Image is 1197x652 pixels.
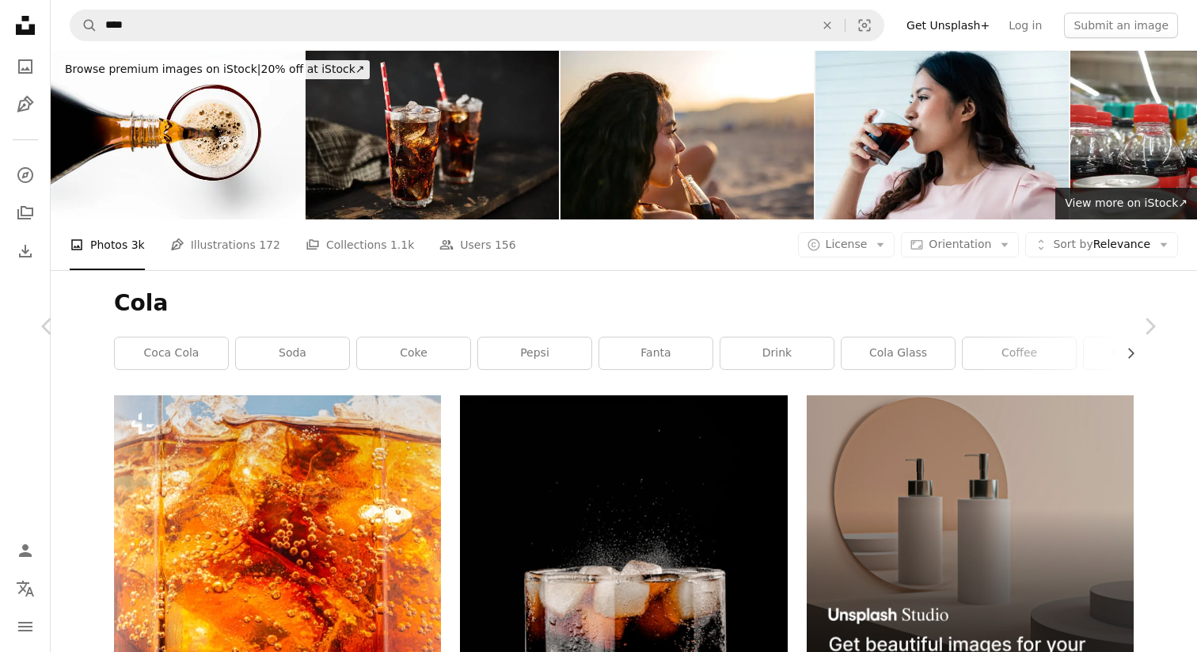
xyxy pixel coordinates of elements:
a: Browse premium images on iStock|20% off at iStock↗ [51,51,379,89]
a: Users 156 [439,219,515,270]
span: Orientation [929,238,991,250]
button: Search Unsplash [70,10,97,40]
a: pepsi [478,337,591,369]
button: Orientation [901,232,1019,257]
span: License [826,238,868,250]
a: cola glass [842,337,955,369]
a: Illustrations 172 [170,219,280,270]
a: drink [720,337,834,369]
span: 20% off at iStock ↗ [65,63,365,75]
span: Relevance [1053,237,1150,253]
h1: Cola [114,289,1134,318]
a: Get Unsplash+ [897,13,999,38]
button: Menu [9,611,41,642]
a: coke [357,337,470,369]
span: 172 [259,236,280,254]
a: fanta [599,337,712,369]
span: Sort by [1053,238,1092,250]
a: a close up of a glass of soda [114,634,441,648]
a: Next [1102,250,1197,402]
button: Visual search [845,10,883,40]
a: Explore [9,159,41,191]
a: Collections 1.1k [306,219,414,270]
img: Overweight woman drinking soft drink [815,51,1069,219]
a: Photos [9,51,41,82]
img: Close up glass of refreshing cola. [306,51,559,219]
a: coca cola [115,337,228,369]
a: Illustrations [9,89,41,120]
button: Language [9,573,41,604]
img: Young Woman Drinking Cola On The Beach In Barcelona In Spain [560,51,814,219]
button: License [798,232,895,257]
a: Collections [9,197,41,229]
a: Log in [999,13,1051,38]
a: coffee [963,337,1076,369]
a: Download History [9,235,41,267]
span: 1.1k [390,236,414,254]
span: 156 [495,236,516,254]
img: A glass of cola being poured into a glass [51,51,304,219]
a: cola drink [1084,337,1197,369]
a: clear drinking glass with ice and black liquid [460,593,787,607]
form: Find visuals sitewide [70,10,884,41]
button: Submit an image [1064,13,1178,38]
a: Log in / Sign up [9,535,41,566]
button: Sort byRelevance [1025,232,1178,257]
button: Clear [810,10,845,40]
a: View more on iStock↗ [1055,188,1197,219]
span: Browse premium images on iStock | [65,63,260,75]
a: soda [236,337,349,369]
span: View more on iStock ↗ [1065,196,1187,209]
